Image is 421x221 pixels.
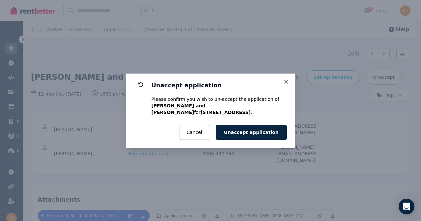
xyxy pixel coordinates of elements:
[151,81,287,89] h3: Unaccept application
[151,103,205,115] b: [PERSON_NAME] and [PERSON_NAME]
[216,125,287,140] button: Unaccept application
[151,96,287,116] p: Please confirm you wish to un-accept the application of for .
[200,110,251,115] b: [STREET_ADDRESS]
[180,125,209,140] button: Cancel
[399,199,414,214] div: Open Intercom Messenger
